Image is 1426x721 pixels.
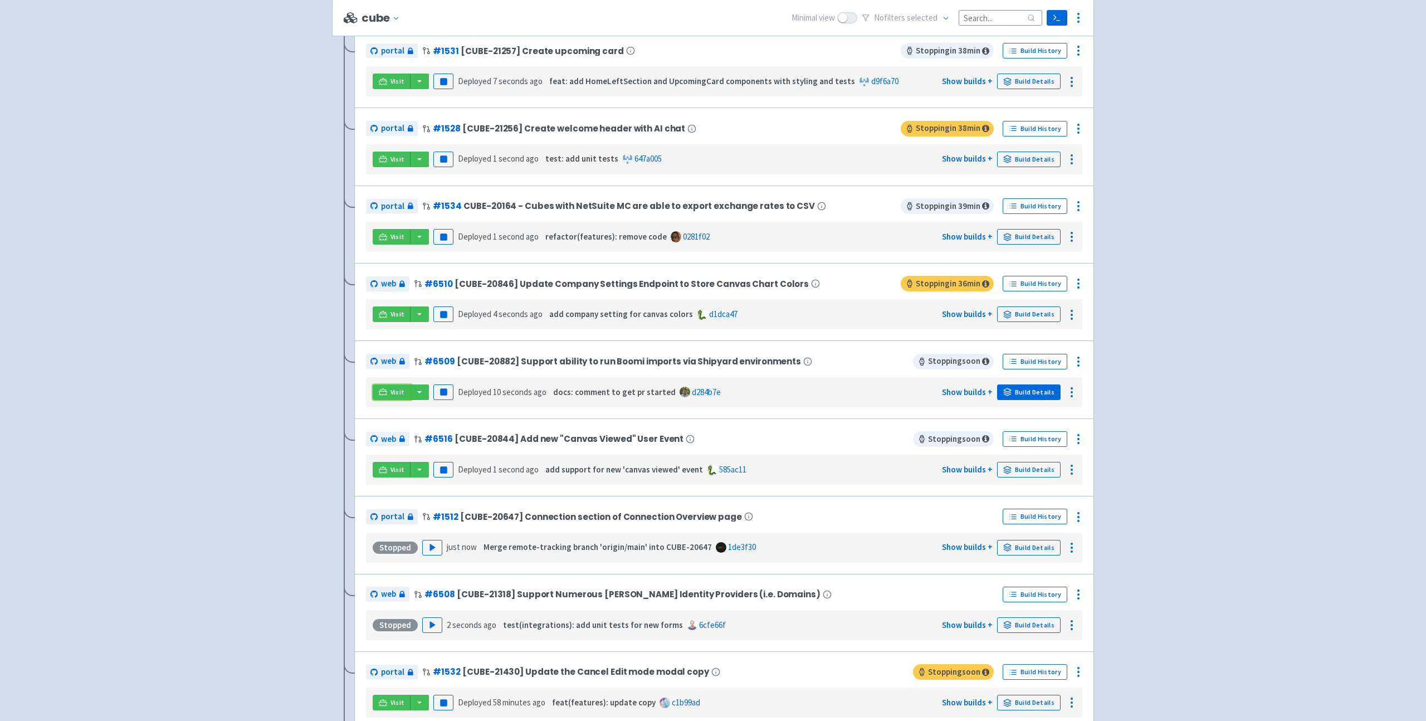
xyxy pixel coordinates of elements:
span: [CUBE-21318] Support Numerous [PERSON_NAME] Identity Providers (i.e. Domains) [457,590,820,599]
a: Visit [373,695,411,710]
span: Deployed [458,464,539,475]
time: 1 second ago [493,464,539,475]
input: Search... [959,10,1042,25]
span: [CUBE-20882] Support ability to run Boomi imports via Shipyard environments [457,357,801,366]
a: web [366,587,409,602]
a: portal [366,665,418,680]
span: [CUBE-21257] Create upcoming card [461,46,623,56]
a: Build Details [997,74,1061,89]
span: Visit [390,155,405,164]
span: portal [381,45,404,57]
a: d1dca47 [709,309,738,319]
a: Build History [1003,587,1067,602]
span: [CUBE-21256] Create welcome header with AI chat [462,124,685,133]
span: Visit [390,698,405,707]
button: Play [422,617,442,633]
a: #1532 [433,666,460,678]
a: #1528 [433,123,460,134]
a: portal [366,199,418,214]
time: 7 seconds ago [493,76,543,86]
a: Build Details [997,152,1061,167]
a: #6508 [424,588,455,600]
a: #1512 [433,511,458,523]
strong: refactor(features): remove code [545,231,667,242]
a: Build Details [997,229,1061,245]
a: #6509 [424,355,455,367]
a: 585ac11 [719,464,746,475]
span: Deployed [458,153,539,164]
a: Build History [1003,198,1067,214]
a: Build History [1003,276,1067,291]
span: [CUBE-20846] Update Company Settings Endpoint to Store Canvas Chart Colors [455,279,809,289]
button: Pause [433,306,453,322]
a: portal [366,43,418,59]
strong: add company setting for canvas colors [549,309,693,319]
span: web [381,433,396,446]
strong: test: add unit tests [545,153,618,164]
span: Visit [390,465,405,474]
a: Build Details [997,617,1061,633]
a: Show builds + [942,697,993,708]
span: web [381,277,396,290]
a: Visit [373,462,411,478]
a: Show builds + [942,153,993,164]
a: web [366,432,409,447]
span: Minimal view [792,12,835,25]
a: 647a005 [634,153,662,164]
strong: feat: add HomeLeftSection and UpcomingCard components with styling and tests [549,76,855,86]
a: 1de3f30 [728,542,756,552]
button: Pause [433,462,453,478]
span: [CUBE-20647] Connection section of Connection Overview page [460,512,741,522]
a: d284b7e [692,387,721,397]
span: portal [381,200,404,213]
a: portal [366,509,418,524]
span: Stopping in 38 min [901,121,994,137]
span: Stopping in 38 min [901,43,994,59]
a: Build History [1003,43,1067,59]
button: Pause [433,384,453,400]
span: Stopping soon [913,354,994,369]
a: Show builds + [942,309,993,319]
span: Deployed [458,697,545,708]
a: Build Details [997,384,1061,400]
span: Stopping soon [913,431,994,447]
span: web [381,588,396,601]
button: cube [362,12,404,25]
a: Show builds + [942,76,993,86]
time: 1 second ago [493,231,539,242]
a: Terminal [1047,10,1067,26]
a: Build History [1003,509,1067,524]
a: Show builds + [942,387,993,397]
span: web [381,355,396,368]
a: Show builds + [942,464,993,475]
a: Build Details [997,462,1061,478]
a: Build Details [997,306,1061,322]
a: web [366,276,409,291]
span: No filter s [874,12,937,25]
a: 0281f02 [683,231,710,242]
a: Build History [1003,121,1067,137]
strong: test(integrations): add unit tests for new forms [503,620,683,630]
strong: docs: comment to get pr started [553,387,676,397]
a: Build Details [997,540,1061,556]
a: Visit [373,306,411,322]
span: selected [907,12,937,23]
a: Build History [1003,354,1067,369]
span: Deployed [458,387,546,397]
a: #6516 [424,433,452,445]
button: Play [422,540,442,556]
a: web [366,354,409,369]
a: Build Details [997,695,1061,710]
a: Build History [1003,431,1067,447]
time: 4 seconds ago [493,309,543,319]
a: Visit [373,74,411,89]
span: portal [381,510,404,523]
time: 1 second ago [493,153,539,164]
time: 2 seconds ago [447,620,496,630]
span: Visit [390,388,405,397]
a: #1534 [433,200,461,212]
span: Visit [390,77,405,86]
a: #6510 [424,278,452,290]
button: Pause [433,229,453,245]
a: Visit [373,384,411,400]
